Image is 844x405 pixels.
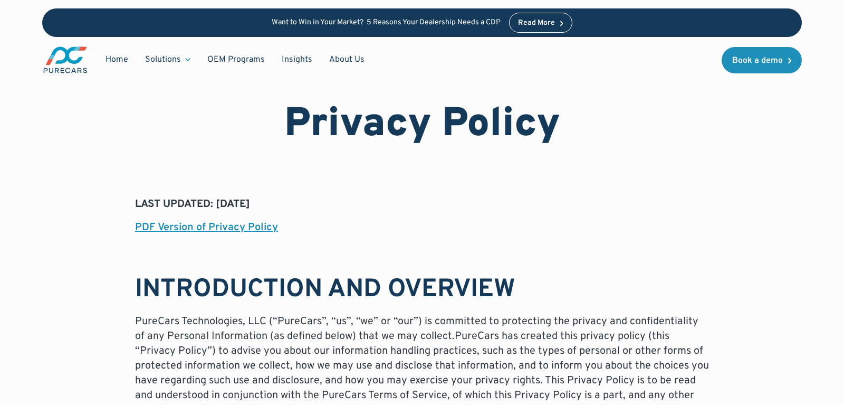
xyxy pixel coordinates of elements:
a: Read More [509,13,572,33]
div: Solutions [145,54,181,65]
a: About Us [321,50,373,70]
strong: LAST UPDATED: [DATE] [135,197,250,211]
div: Read More [518,20,555,27]
a: Insights [273,50,321,70]
a: Home [97,50,137,70]
a: main [42,45,89,74]
a: PDF Version of Privacy Policy [135,221,278,234]
h6: LAST UPDATED: [DATE] [135,175,709,189]
h1: Privacy Policy [284,101,560,149]
a: Book a demo [722,47,802,73]
strong: INTRODUCTION AND OVERVIEW [135,274,515,306]
div: Solutions [137,50,199,70]
a: OEM Programs [199,50,273,70]
img: purecars logo [42,45,89,74]
p: ‍ [135,243,709,258]
p: Want to Win in Your Market? 5 Reasons Your Dealership Needs a CDP [272,18,501,27]
div: Book a demo [732,56,783,65]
